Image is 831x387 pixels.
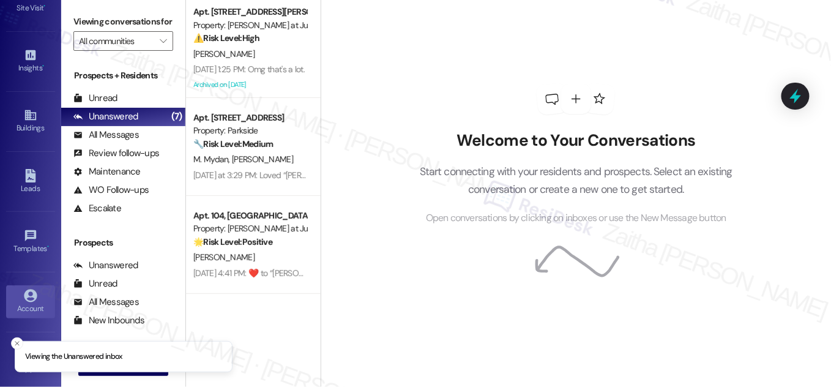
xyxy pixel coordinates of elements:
span: [PERSON_NAME] [193,252,255,263]
strong: ⚠️ Risk Level: High [193,32,259,43]
p: Start connecting with your residents and prospects. Select an existing conversation or create a n... [401,163,751,198]
span: [PERSON_NAME] [232,154,293,165]
div: [DATE] at 3:29 PM: Loved “[PERSON_NAME] (Parkside): Happy to help! I just got a response from the... [193,170,807,181]
div: Property: [PERSON_NAME] at June Road [193,222,307,235]
div: Unanswered [73,259,138,272]
span: • [47,242,49,251]
input: All communities [79,31,154,51]
button: Close toast [11,337,23,350]
div: Prospects [61,236,185,249]
div: Unread [73,277,117,290]
div: Property: Parkside [193,124,307,137]
strong: 🔧 Risk Level: Medium [193,138,273,149]
h2: Welcome to Your Conversations [401,131,751,151]
div: Unanswered [73,110,138,123]
div: Review follow-ups [73,147,159,160]
span: • [44,2,46,10]
div: WO Follow-ups [73,184,149,197]
div: New Inbounds [73,314,144,327]
div: Escalate [73,202,121,215]
a: Insights • [6,45,55,78]
div: Property: [PERSON_NAME] at June Road [193,19,307,32]
span: • [42,62,44,70]
span: Open conversations by clicking on inboxes or use the New Message button [426,211,726,226]
p: Viewing the Unanswered inbox [25,351,122,363]
div: [DATE] 4:41 PM: ​❤️​ to “ [PERSON_NAME] ([PERSON_NAME] at June Road): You're welcome, [PERSON_NAM... [193,268,714,279]
a: Buildings [6,105,55,138]
div: Apt. [STREET_ADDRESS] [193,111,307,124]
a: Templates • [6,225,55,258]
span: [PERSON_NAME] [193,48,255,59]
div: Unread [73,92,117,105]
a: Leads [6,165,55,198]
div: All Messages [73,296,139,309]
span: M. Mydan [193,154,232,165]
div: Archived on [DATE] [192,77,308,92]
a: Support [6,345,55,378]
a: Account [6,285,55,318]
div: (7) [168,107,185,126]
div: Prospects + Residents [61,69,185,82]
div: Maintenance [73,165,141,178]
div: [DATE] 1:25 PM: Omg that's a lot. [193,64,305,75]
div: Apt. 104, [GEOGRAPHIC_DATA][PERSON_NAME] at June Road 2 [193,209,307,222]
i:  [160,36,166,46]
div: Apt. [STREET_ADDRESS][PERSON_NAME] [193,6,307,18]
div: All Messages [73,129,139,141]
strong: 🌟 Risk Level: Positive [193,236,272,247]
label: Viewing conversations for [73,12,173,31]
